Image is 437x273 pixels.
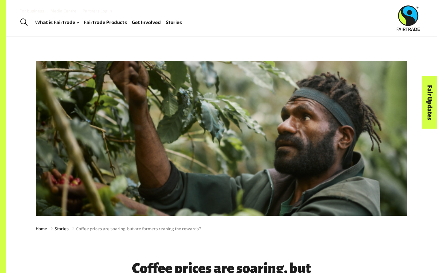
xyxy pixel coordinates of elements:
a: What is Fairtrade [35,18,79,27]
a: Stories [166,18,182,27]
a: For business [19,8,44,13]
img: Fairtrade Australia New Zealand logo [397,5,420,31]
a: Stories [55,225,69,232]
a: Fairtrade Products [84,18,127,27]
a: Get Involved [132,18,161,27]
a: Media Centre [50,8,76,13]
a: Home [36,225,47,232]
span: Coffee prices are soaring, but are farmers reaping the rewards? [76,225,201,232]
a: Partners Log In [83,8,112,13]
a: Toggle Search [16,15,31,30]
